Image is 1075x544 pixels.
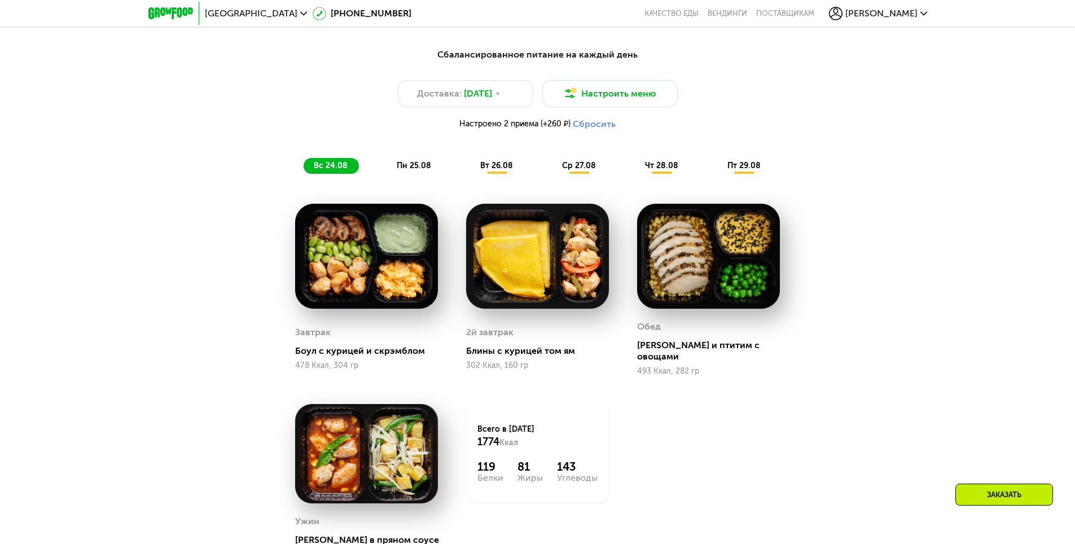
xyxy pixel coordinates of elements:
div: 493 Ккал, 282 гр [637,367,780,376]
div: Боул с курицей и скрэмблом [295,345,447,357]
div: 81 [517,460,543,473]
div: Завтрак [295,324,331,341]
span: чт 28.08 [645,161,678,170]
span: [DATE] [464,87,492,100]
div: [PERSON_NAME] и птитим с овощами [637,340,789,362]
span: [PERSON_NAME] [845,9,918,18]
div: поставщикам [756,9,814,18]
button: Настроить меню [542,80,678,107]
a: Качество еды [644,9,699,18]
div: 119 [477,460,503,473]
span: [GEOGRAPHIC_DATA] [205,9,297,18]
span: 1774 [477,436,499,448]
span: Ккал [499,438,518,448]
span: Настроено 2 приема (+260 ₽) [459,120,571,128]
a: Вендинги [708,9,747,18]
span: Доставка: [417,87,462,100]
span: пн 25.08 [397,161,431,170]
span: вт 26.08 [480,161,513,170]
div: 302 Ккал, 160 гр [466,361,609,370]
div: Заказать [955,484,1053,506]
span: ср 27.08 [562,161,596,170]
div: Ужин [295,513,319,530]
span: пт 29.08 [727,161,761,170]
div: 478 Ккал, 304 гр [295,361,438,370]
div: Белки [477,473,503,482]
div: Блины с курицей том ям [466,345,618,357]
div: Всего в [DATE] [477,424,598,449]
div: 2й завтрак [466,324,514,341]
button: Сбросить [573,119,616,130]
span: вс 24.08 [314,161,348,170]
div: 143 [557,460,598,473]
div: Жиры [517,473,543,482]
a: [PHONE_NUMBER] [313,7,411,20]
div: Сбалансированное питание на каждый день [204,48,872,62]
div: Углеводы [557,473,598,482]
div: Обед [637,318,661,335]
